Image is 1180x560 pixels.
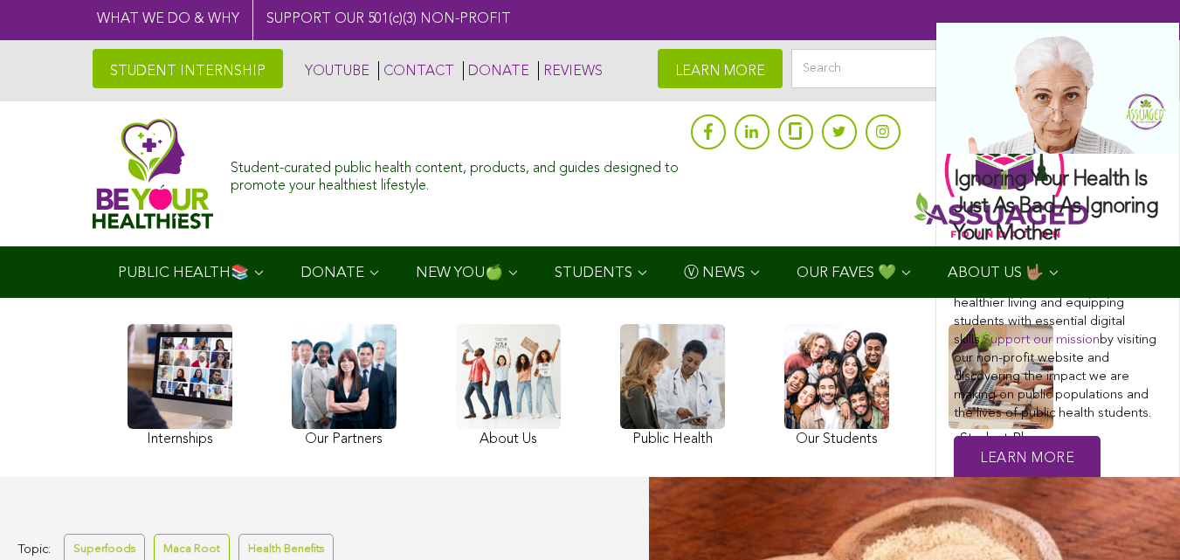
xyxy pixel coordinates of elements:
[791,49,1088,88] input: Search
[93,246,1088,298] div: Navigation Menu
[948,266,1044,280] span: ABOUT US 🤟🏽
[463,61,529,80] a: DONATE
[231,152,681,194] div: Student-curated public health content, products, and guides designed to promote your healthiest l...
[954,436,1101,482] a: Learn More
[555,266,632,280] span: STUDENTS
[538,61,603,80] a: REVIEWS
[300,266,364,280] span: DONATE
[118,266,249,280] span: PUBLIC HEALTH📚
[914,110,1088,238] img: Assuaged App
[797,266,896,280] span: OUR FAVES 💚
[789,122,801,140] img: glassdoor
[93,118,214,229] img: Assuaged
[684,266,745,280] span: Ⓥ NEWS
[416,266,503,280] span: NEW YOU🍏
[378,61,454,80] a: CONTACT
[93,49,283,88] a: STUDENT INTERNSHIP
[300,61,369,80] a: YOUTUBE
[1093,476,1180,560] iframe: Chat Widget
[658,49,783,88] a: LEARN MORE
